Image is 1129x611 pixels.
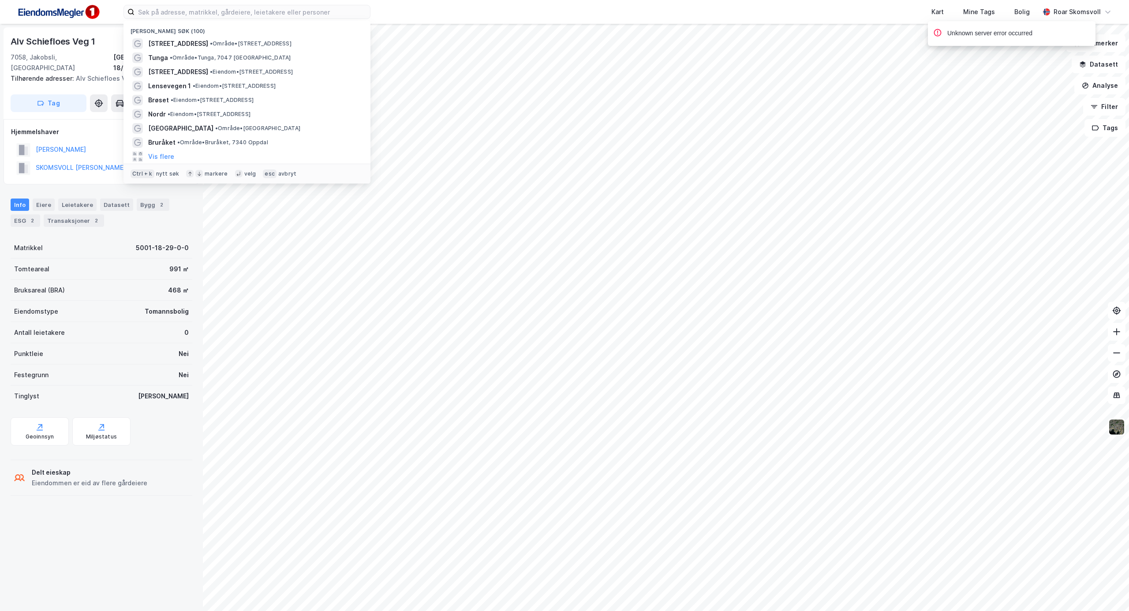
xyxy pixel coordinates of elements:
[135,5,370,19] input: Søk på adresse, matrikkel, gårdeiere, leietakere eller personer
[177,139,268,146] span: Område • Bruråket, 7340 Oppdal
[215,125,218,131] span: •
[193,82,195,89] span: •
[148,81,191,91] span: Lensevegen 1
[33,199,55,211] div: Eiere
[244,170,256,177] div: velg
[136,243,189,253] div: 5001-18-29-0-0
[11,73,185,84] div: Alv Schiefloes Veg 1b
[138,391,189,401] div: [PERSON_NAME]
[14,391,39,401] div: Tinglyst
[278,170,296,177] div: avbryt
[14,370,49,380] div: Festegrunn
[148,67,208,77] span: [STREET_ADDRESS]
[148,38,208,49] span: [STREET_ADDRESS]
[11,52,113,73] div: 7058, Jakobsli, [GEOGRAPHIC_DATA]
[123,21,370,37] div: [PERSON_NAME] søk (100)
[1085,569,1129,611] iframe: Chat Widget
[44,214,104,227] div: Transaksjoner
[145,306,189,317] div: Tomannsbolig
[28,216,37,225] div: 2
[148,151,174,162] button: Vis flere
[263,169,277,178] div: esc
[179,370,189,380] div: Nei
[1108,419,1125,435] img: 9k=
[11,75,76,82] span: Tilhørende adresser:
[26,433,54,440] div: Geoinnsyn
[1083,98,1125,116] button: Filter
[148,123,213,134] span: [GEOGRAPHIC_DATA]
[177,139,180,146] span: •
[1074,77,1125,94] button: Analyse
[1072,56,1125,73] button: Datasett
[14,264,49,274] div: Tomteareal
[947,28,1032,39] div: Unknown server error occurred
[184,327,189,338] div: 0
[205,170,228,177] div: markere
[148,52,168,63] span: Tunga
[931,7,944,17] div: Kart
[170,54,291,61] span: Område • Tunga, 7047 [GEOGRAPHIC_DATA]
[1014,7,1030,17] div: Bolig
[148,95,169,105] span: Brøset
[32,467,147,478] div: Delt eieskap
[171,97,173,103] span: •
[11,127,192,137] div: Hjemmelshaver
[148,109,166,120] span: Nordr
[14,243,43,253] div: Matrikkel
[86,433,117,440] div: Miljøstatus
[14,2,102,22] img: F4PB6Px+NJ5v8B7XTbfpPpyloAAAAASUVORK5CYII=
[58,199,97,211] div: Leietakere
[14,285,65,296] div: Bruksareal (BRA)
[1054,7,1101,17] div: Roar Skomsvoll
[210,68,293,75] span: Eiendom • [STREET_ADDRESS]
[148,137,176,148] span: Bruråket
[215,125,300,132] span: Område • [GEOGRAPHIC_DATA]
[168,111,170,117] span: •
[113,52,192,73] div: [GEOGRAPHIC_DATA], 18/29
[963,7,995,17] div: Mine Tags
[11,94,86,112] button: Tag
[170,54,172,61] span: •
[14,349,43,359] div: Punktleie
[210,40,213,47] span: •
[11,214,40,227] div: ESG
[14,327,65,338] div: Antall leietakere
[137,199,169,211] div: Bygg
[11,34,97,49] div: Alv Schiefloes Veg 1
[131,169,154,178] div: Ctrl + k
[92,216,101,225] div: 2
[168,111,250,118] span: Eiendom • [STREET_ADDRESS]
[193,82,276,90] span: Eiendom • [STREET_ADDRESS]
[14,306,58,317] div: Eiendomstype
[179,349,189,359] div: Nei
[32,478,147,488] div: Eiendommen er eid av flere gårdeiere
[100,199,133,211] div: Datasett
[168,285,189,296] div: 468 ㎡
[157,200,166,209] div: 2
[11,199,29,211] div: Info
[210,40,292,47] span: Område • [STREET_ADDRESS]
[1084,119,1125,137] button: Tags
[156,170,179,177] div: nytt søk
[169,264,189,274] div: 991 ㎡
[171,97,254,104] span: Eiendom • [STREET_ADDRESS]
[210,68,213,75] span: •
